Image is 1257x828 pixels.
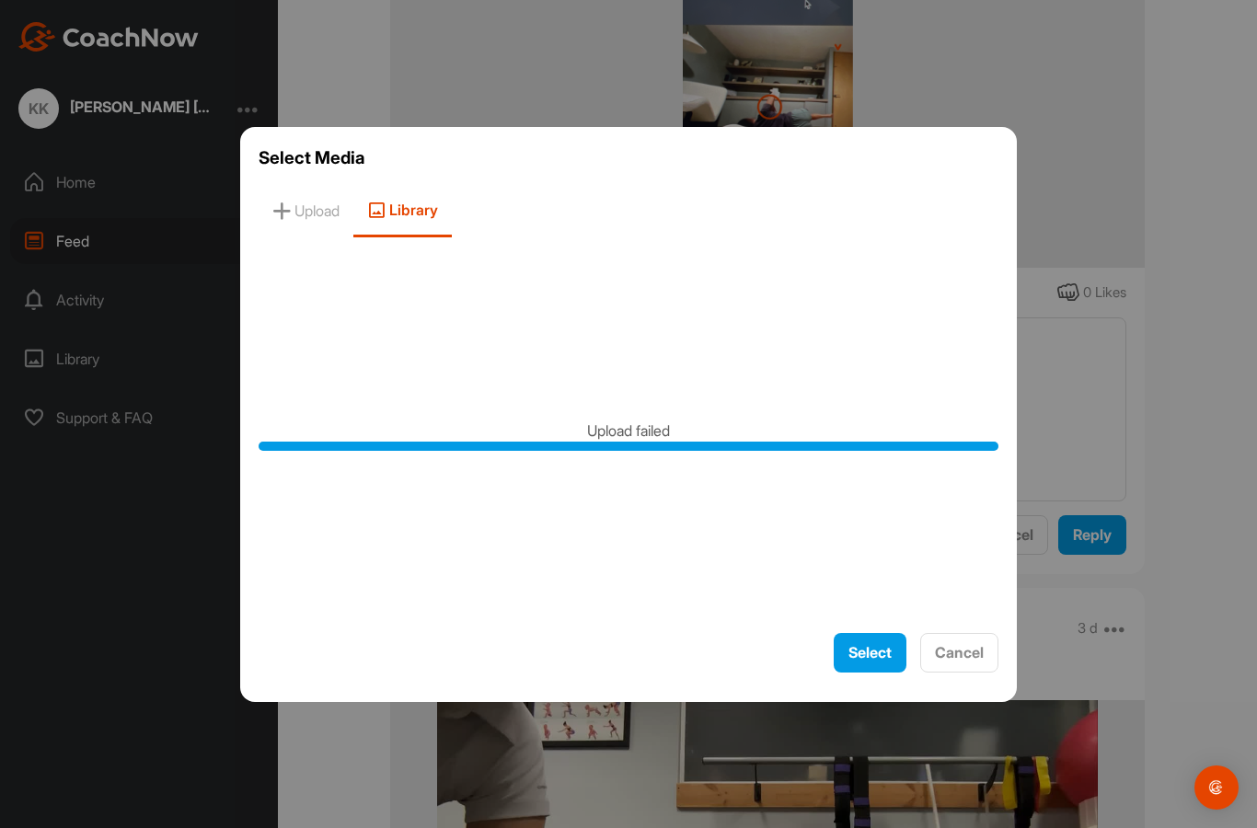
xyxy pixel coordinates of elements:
button: Cancel [920,633,998,673]
div: Open Intercom Messenger [1194,765,1239,810]
span: Upload [259,185,353,237]
span: Select [848,643,892,661]
span: Library [353,185,452,237]
button: Select [834,633,906,673]
h3: Select Media [259,145,998,171]
p: Upload failed [587,420,670,442]
span: Cancel [935,643,984,661]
